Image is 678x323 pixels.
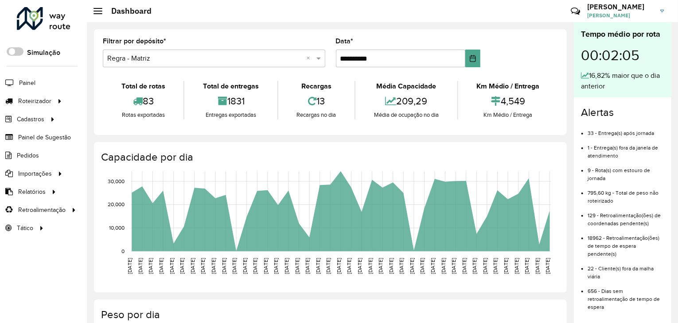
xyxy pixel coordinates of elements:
text: [DATE] [231,258,237,274]
text: [DATE] [148,258,154,274]
text: [DATE] [127,258,132,274]
text: [DATE] [179,258,185,274]
text: [DATE] [210,258,216,274]
li: 795,60 kg - Total de peso não roteirizado [588,182,664,205]
span: Clear all [307,53,314,64]
h4: Capacidade por dia [101,151,558,164]
div: Média Capacidade [358,81,455,92]
text: [DATE] [493,258,499,274]
li: 1 - Entrega(s) fora da janela de atendimento [588,137,664,160]
text: 10,000 [109,225,125,231]
h4: Alertas [581,106,664,119]
text: [DATE] [472,258,478,274]
label: Simulação [27,47,60,58]
div: 83 [105,92,181,111]
span: Relatórios [18,187,46,196]
text: [DATE] [440,258,446,274]
text: [DATE] [545,258,551,274]
div: 209,29 [358,92,455,111]
li: 656 - Dias sem retroalimentação de tempo de espera [588,281,664,311]
label: Filtrar por depósito [103,36,166,46]
text: [DATE] [294,258,300,274]
text: [DATE] [284,258,289,274]
div: 1831 [187,92,275,111]
div: 16,82% maior que o dia anterior [581,70,664,92]
text: [DATE] [252,258,258,274]
text: [DATE] [336,258,342,274]
h2: Dashboard [102,6,152,16]
text: [DATE] [137,258,143,274]
text: [DATE] [242,258,248,274]
li: 129 - Retroalimentação(ões) de coordenadas pendente(s) [588,205,664,227]
text: 30,000 [108,178,125,184]
h3: [PERSON_NAME] [587,3,654,11]
span: Tático [17,223,33,233]
div: Entregas exportadas [187,111,275,119]
div: Total de entregas [187,81,275,92]
div: 13 [281,92,352,111]
div: Total de rotas [105,81,181,92]
text: [DATE] [263,258,269,274]
div: Recargas [281,81,352,92]
text: [DATE] [430,258,436,274]
text: [DATE] [200,258,206,274]
span: [PERSON_NAME] [587,12,654,19]
span: Painel [19,78,35,88]
div: Recargas no dia [281,111,352,119]
span: Pedidos [17,151,39,160]
text: [DATE] [304,258,310,274]
text: [DATE] [420,258,425,274]
text: [DATE] [451,258,456,274]
span: Importações [18,169,52,178]
span: Retroalimentação [18,205,66,215]
div: Tempo médio por rota [581,28,664,40]
div: Km Médio / Entrega [460,111,556,119]
label: Data [336,36,354,46]
text: [DATE] [325,258,331,274]
text: [DATE] [357,258,362,274]
div: 00:02:05 [581,40,664,70]
text: [DATE] [482,258,488,274]
text: [DATE] [534,258,540,274]
text: [DATE] [524,258,530,274]
text: [DATE] [221,258,227,274]
text: [DATE] [169,258,175,274]
text: [DATE] [388,258,394,274]
text: 0 [121,248,125,254]
li: 22 - Cliente(s) fora da malha viária [588,258,664,281]
text: [DATE] [347,258,352,274]
a: Contato Rápido [566,2,585,21]
li: 9 - Rota(s) com estouro de jornada [588,160,664,182]
button: Choose Date [465,50,480,67]
text: [DATE] [409,258,415,274]
div: Média de ocupação no dia [358,111,455,119]
text: [DATE] [158,258,164,274]
text: [DATE] [190,258,195,274]
text: [DATE] [367,258,373,274]
div: 4,549 [460,92,556,111]
text: [DATE] [514,258,519,274]
text: [DATE] [273,258,279,274]
h4: Peso por dia [101,308,558,321]
li: 18962 - Retroalimentação(ões) de tempo de espera pendente(s) [588,227,664,258]
text: [DATE] [378,258,383,274]
span: Painel de Sugestão [18,133,71,142]
text: [DATE] [315,258,321,274]
text: [DATE] [503,258,509,274]
span: Roteirizador [18,96,51,106]
text: [DATE] [461,258,467,274]
li: 33 - Entrega(s) após jornada [588,123,664,137]
text: 20,000 [108,202,125,208]
div: Km Médio / Entrega [460,81,556,92]
div: Rotas exportadas [105,111,181,119]
text: [DATE] [398,258,404,274]
span: Cadastros [17,115,44,124]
